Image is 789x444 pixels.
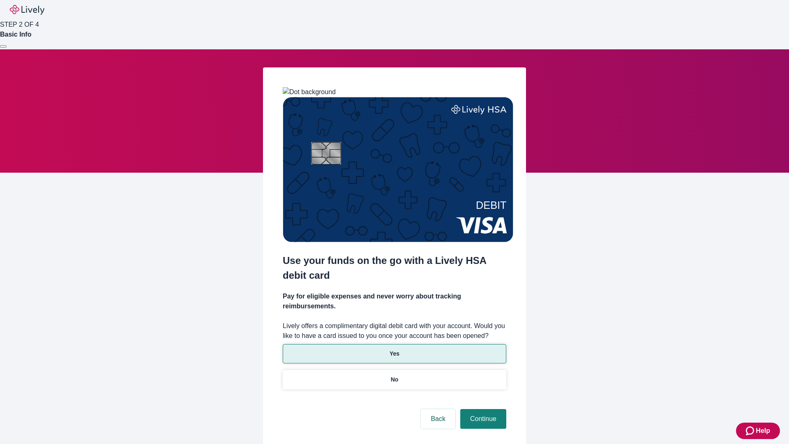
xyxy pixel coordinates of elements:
[391,375,399,384] p: No
[283,291,506,311] h4: Pay for eligible expenses and never worry about tracking reimbursements.
[283,253,506,283] h2: Use your funds on the go with a Lively HSA debit card
[283,370,506,389] button: No
[283,344,506,363] button: Yes
[460,409,506,429] button: Continue
[736,423,780,439] button: Zendesk support iconHelp
[10,5,44,15] img: Lively
[283,321,506,341] label: Lively offers a complimentary digital debit card with your account. Would you like to have a card...
[390,349,399,358] p: Yes
[283,97,513,242] img: Debit card
[283,87,336,97] img: Dot background
[746,426,756,436] svg: Zendesk support icon
[421,409,455,429] button: Back
[756,426,770,436] span: Help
